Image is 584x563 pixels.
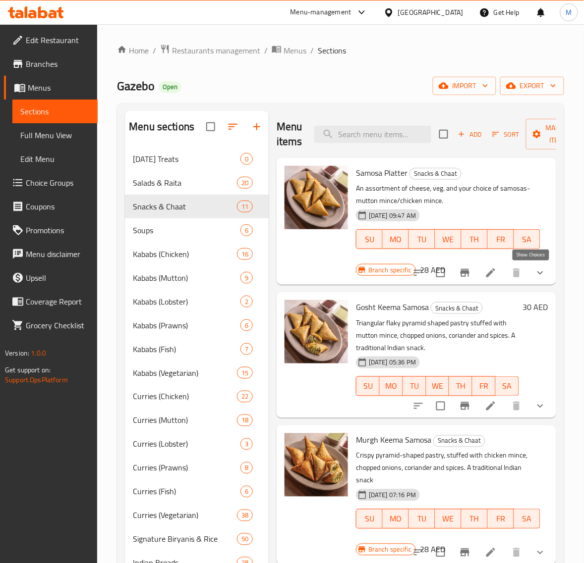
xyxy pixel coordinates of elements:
span: Snacks & Chaat [410,168,461,179]
span: 9 [241,273,252,283]
li: / [264,45,268,56]
span: Signature Biryanis & Rice [133,533,237,545]
input: search [314,126,431,143]
span: 15 [237,368,252,378]
span: Select to update [430,396,451,416]
span: 50 [237,535,252,544]
img: Murgh Keema Samosa [285,433,348,497]
span: TU [413,232,431,247]
button: Add section [245,115,269,139]
span: Kababs (Lobster) [133,296,240,307]
a: Edit menu item [485,547,497,559]
svg: Show Choices [534,547,546,559]
span: Sections [318,45,346,56]
span: SA [518,512,536,526]
a: Menu disclaimer [4,242,98,266]
button: import [433,77,496,95]
div: Snacks & Chaat [409,168,462,180]
img: Gosht Keema Samosa [285,300,348,363]
span: 18 [237,416,252,425]
button: sort-choices [407,394,430,418]
div: items [240,486,253,498]
div: items [240,438,253,450]
span: 7 [241,345,252,354]
div: Kababs (Vegetarian)15 [125,361,269,385]
div: items [240,343,253,355]
div: Kababs (Prawns)6 [125,313,269,337]
li: / [153,45,156,56]
div: Curries (Prawns)8 [125,456,269,480]
span: 8 [241,463,252,473]
button: MO [383,229,409,249]
span: Curries (Lobster) [133,438,240,450]
button: FR [488,509,514,529]
span: export [508,80,556,92]
div: items [237,414,253,426]
span: 6 [241,487,252,497]
div: [GEOGRAPHIC_DATA] [398,7,464,18]
svg: Show Choices [534,400,546,412]
span: Kababs (Mutton) [133,272,240,284]
span: 2 [241,297,252,307]
span: TU [407,379,422,393]
span: import [441,80,488,92]
div: Curries (Mutton)18 [125,409,269,432]
button: show more [528,261,552,285]
div: Kababs (Lobster)2 [125,290,269,313]
div: Curries (Chicken)22 [125,385,269,409]
span: Coverage Report [26,296,90,307]
a: Support.OpsPlatform [5,373,68,386]
span: Add [457,129,483,140]
button: delete [505,261,528,285]
div: [DATE] Treats0 [125,147,269,171]
a: Edit menu item [485,400,497,412]
a: Choice Groups [4,171,98,195]
span: Edit Menu [20,153,90,165]
span: Samosa Platter [356,165,408,180]
div: Curries (Chicken) [133,391,237,403]
button: Branch-specific-item [453,261,477,285]
button: TU [403,376,426,396]
div: Menu-management [291,6,351,18]
span: Version: [5,347,29,359]
a: Coverage Report [4,290,98,313]
span: Menus [28,82,90,94]
button: MO [380,376,403,396]
span: Curries (Mutton) [133,414,237,426]
span: WE [439,512,458,526]
button: TH [462,509,488,529]
a: Edit Menu [12,147,98,171]
span: TH [453,379,468,393]
span: [DATE] 05:36 PM [365,358,420,367]
div: items [240,224,253,236]
a: Edit menu item [485,267,497,279]
img: Samosa Platter [285,166,348,229]
span: 38 [237,511,252,520]
button: MO [383,509,409,529]
span: Kababs (Fish) [133,343,240,355]
span: Curries (Prawns) [133,462,240,474]
span: 16 [237,250,252,259]
button: WE [435,229,462,249]
span: Kababs (Chicken) [133,248,237,260]
span: TH [466,512,484,526]
div: Signature Biryanis & Rice50 [125,527,269,551]
button: WE [435,509,462,529]
a: Promotions [4,218,98,242]
div: Curries (Lobster)3 [125,432,269,456]
h2: Menu sections [129,119,194,134]
span: FR [492,232,510,247]
div: Kababs (Chicken)16 [125,242,269,266]
div: Snacks & Chaat [133,201,237,212]
h6: 30 AED [523,300,548,314]
span: Select all sections [200,116,221,137]
div: Curries (Vegetarian) [133,510,237,521]
span: Salads & Raita [133,177,237,189]
button: SA [514,509,540,529]
span: [DATE] 07:16 PM [365,491,420,500]
span: MO [387,512,405,526]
